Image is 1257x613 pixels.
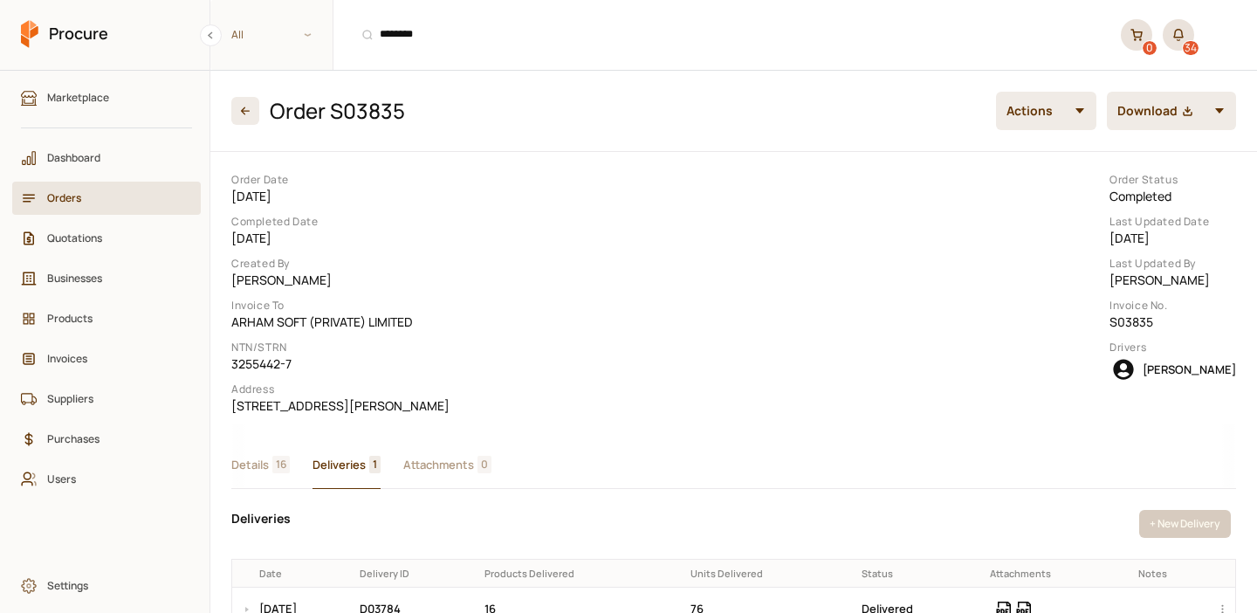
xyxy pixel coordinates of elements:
[1109,272,1236,288] dd: [PERSON_NAME]
[354,559,478,587] th: Delivery ID
[12,262,201,295] a: Businesses
[231,230,450,246] dd: [DATE]
[12,569,201,603] a: Settings
[231,341,450,355] dt: NTN/STRN
[231,299,450,313] dt: Invoice To
[477,456,491,473] span: 0
[1107,92,1203,130] button: Download
[369,456,381,473] span: 1
[1109,355,1236,383] div: Ijaz Ahmad
[12,222,201,255] a: Quotations
[1163,19,1194,51] button: 34
[47,89,178,106] span: Marketplace
[12,342,201,375] a: Invoices
[231,26,244,43] span: All
[47,270,178,286] span: Businesses
[1109,215,1236,230] dt: Last Updated Date
[478,559,684,587] th: Products Delivered
[270,96,405,126] h2: Order S03835
[1109,257,1236,272] dt: Last Updated By
[12,382,201,416] a: Suppliers
[231,510,1125,527] h3: Deliveries
[49,23,108,45] span: Procure
[684,559,855,587] th: Units Delivered
[231,382,450,397] dt: Address
[313,456,366,474] span: Deliveries
[231,257,450,272] dt: Created By
[1139,510,1231,538] button: + New Delivery
[47,149,178,166] span: Dashboard
[231,313,450,330] dd: ARHAM SOFT (PRIVATE) LIMITED
[253,559,354,587] th: Date
[984,559,1132,587] th: Attachments
[12,463,201,496] a: Users
[231,188,450,204] dd: [DATE]
[47,189,178,206] span: Orders
[1132,559,1215,587] th: Notes
[210,20,333,49] span: All
[1109,341,1236,355] dt: Drivers
[21,20,108,50] a: Procure
[1109,313,1236,330] dd: S03835
[1109,230,1236,246] dd: [DATE]
[231,397,450,414] dd: [STREET_ADDRESS][PERSON_NAME]
[47,350,178,367] span: Invoices
[47,310,178,327] span: Products
[1121,19,1152,51] a: 0
[1183,41,1199,55] div: 34
[231,456,269,474] span: Details
[1117,102,1178,120] span: Download
[12,81,201,114] a: Marketplace
[12,141,201,175] a: Dashboard
[344,13,1110,57] input: Products, Businesses, Users, Suppliers, Orders, and Purchases
[12,182,201,215] a: Orders
[47,390,178,407] span: Suppliers
[12,302,201,335] a: Products
[1143,362,1236,377] span: [PERSON_NAME]
[47,430,178,447] span: Purchases
[855,559,984,587] th: Status
[12,423,201,456] a: Purchases
[231,272,450,288] dd: [PERSON_NAME]
[403,456,474,474] span: Attachments
[1109,188,1236,204] dd: Completed
[47,471,178,487] span: Users
[231,215,450,230] dt: Completed Date
[47,577,178,594] span: Settings
[231,173,450,188] dt: Order Date
[47,230,178,246] span: Quotations
[1143,41,1157,55] div: 0
[272,456,290,473] span: 16
[231,355,450,372] dd: 3255442-7
[1109,173,1236,188] dt: Order Status
[1109,299,1236,313] dt: Invoice No.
